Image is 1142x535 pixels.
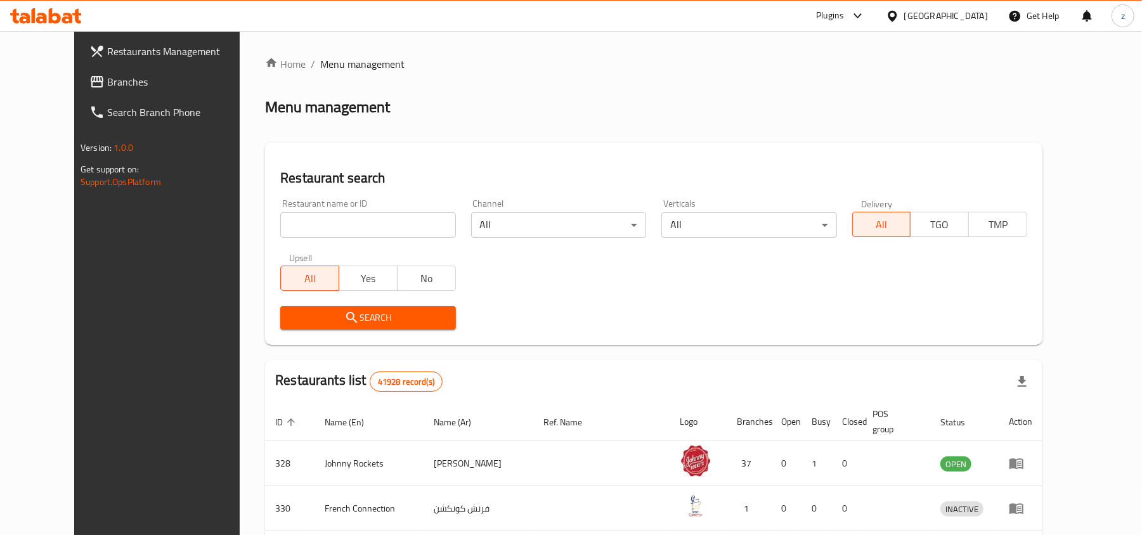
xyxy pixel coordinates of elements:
span: Name (Ar) [434,415,488,430]
td: 330 [265,486,315,531]
input: Search for restaurant name or ID.. [280,212,455,238]
li: / [311,56,315,72]
button: All [852,212,911,237]
div: Menu [1009,501,1032,516]
a: Restaurants Management [79,36,265,67]
th: Busy [801,403,832,441]
button: Yes [339,266,398,291]
label: Upsell [289,253,313,262]
h2: Restaurant search [280,169,1027,188]
span: TMP [974,216,1022,234]
span: Status [940,415,982,430]
td: [PERSON_NAME] [424,441,534,486]
div: Menu [1009,456,1032,471]
div: Plugins [816,8,844,23]
span: Branches [107,74,255,89]
span: z [1121,9,1125,23]
button: TGO [910,212,969,237]
td: 328 [265,441,315,486]
td: 1 [727,486,771,531]
nav: breadcrumb [265,56,1042,72]
button: All [280,266,339,291]
span: No [403,269,451,288]
a: Support.OpsPlatform [81,174,161,190]
img: Johnny Rockets [680,445,711,477]
td: Johnny Rockets [315,441,424,486]
th: Logo [670,403,727,441]
span: Restaurants Management [107,44,255,59]
span: ID [275,415,299,430]
span: Version: [81,139,112,156]
span: POS group [873,406,915,437]
td: 0 [832,441,862,486]
h2: Menu management [265,97,390,117]
button: TMP [968,212,1027,237]
th: Closed [832,403,862,441]
span: Search Branch Phone [107,105,255,120]
label: Delivery [861,199,893,208]
span: OPEN [940,457,971,472]
span: Ref. Name [544,415,599,430]
span: Search [290,310,445,326]
td: 0 [832,486,862,531]
button: Search [280,306,455,330]
td: French Connection [315,486,424,531]
div: All [471,212,646,238]
div: Export file [1007,366,1037,397]
td: 37 [727,441,771,486]
th: Open [771,403,801,441]
div: [GEOGRAPHIC_DATA] [904,9,988,23]
span: 41928 record(s) [370,376,442,388]
span: Menu management [320,56,405,72]
button: No [397,266,456,291]
span: All [858,216,906,234]
img: French Connection [680,490,711,522]
div: All [661,212,836,238]
h2: Restaurants list [275,371,443,392]
td: فرنش كونكشن [424,486,534,531]
span: TGO [916,216,964,234]
td: 0 [771,486,801,531]
td: 1 [801,441,832,486]
a: Home [265,56,306,72]
a: Branches [79,67,265,97]
span: All [286,269,334,288]
span: Get support on: [81,161,139,177]
a: Search Branch Phone [79,97,265,127]
span: 1.0.0 [114,139,133,156]
span: INACTIVE [940,502,983,517]
th: Action [999,403,1042,441]
span: Name (En) [325,415,380,430]
td: 0 [771,441,801,486]
th: Branches [727,403,771,441]
div: Total records count [370,371,443,392]
td: 0 [801,486,832,531]
span: Yes [344,269,393,288]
